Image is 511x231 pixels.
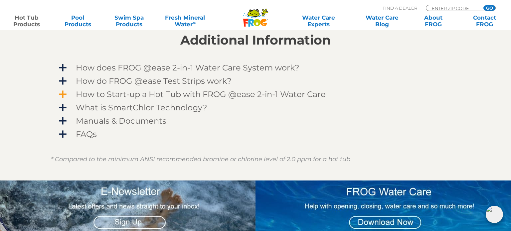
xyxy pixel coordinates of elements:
a: FAQs [51,127,460,141]
span: What is SmartChlor Technology? [66,103,453,112]
a: What is SmartChlor Technology? [51,101,460,114]
a: Swim SpaProducts [109,14,149,28]
span: How does FROG @ease 2-in-1 Water Care System work? [66,63,453,72]
span: Manuals & Documents [66,116,453,125]
img: openIcon [486,206,503,223]
input: GO [483,5,495,11]
p: Find A Dealer [383,5,417,11]
input: Zip Code Form [431,5,476,11]
a: How does FROG @ease 2-in-1 Water Care System work? [51,61,460,74]
a: Manuals & Documents [51,114,460,128]
h2: Additional Information [51,33,460,48]
a: How to Start-up a Hot Tub with FROG @ease 2-in-1 Water Care [51,87,460,101]
a: AboutFROG [413,14,453,28]
a: Hot TubProducts [7,14,47,28]
a: ContactFROG [464,14,504,28]
span: FAQs [66,130,453,139]
a: PoolProducts [58,14,98,28]
em: * Compared to the minimum ANSI recommended bromine or chlorine level of 2.0 ppm for a hot tub [51,156,350,163]
sup: ∞ [193,20,196,25]
span: How to Start-up a Hot Tub with FROG @ease 2-in-1 Water Care [66,90,453,99]
a: How do FROG @ease Test Strips work? [51,74,460,88]
a: Water CareBlog [362,14,402,28]
a: Fresh MineralWater∞ [160,14,210,28]
a: Water CareExperts [286,14,351,28]
span: How do FROG @ease Test Strips work? [66,76,453,85]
